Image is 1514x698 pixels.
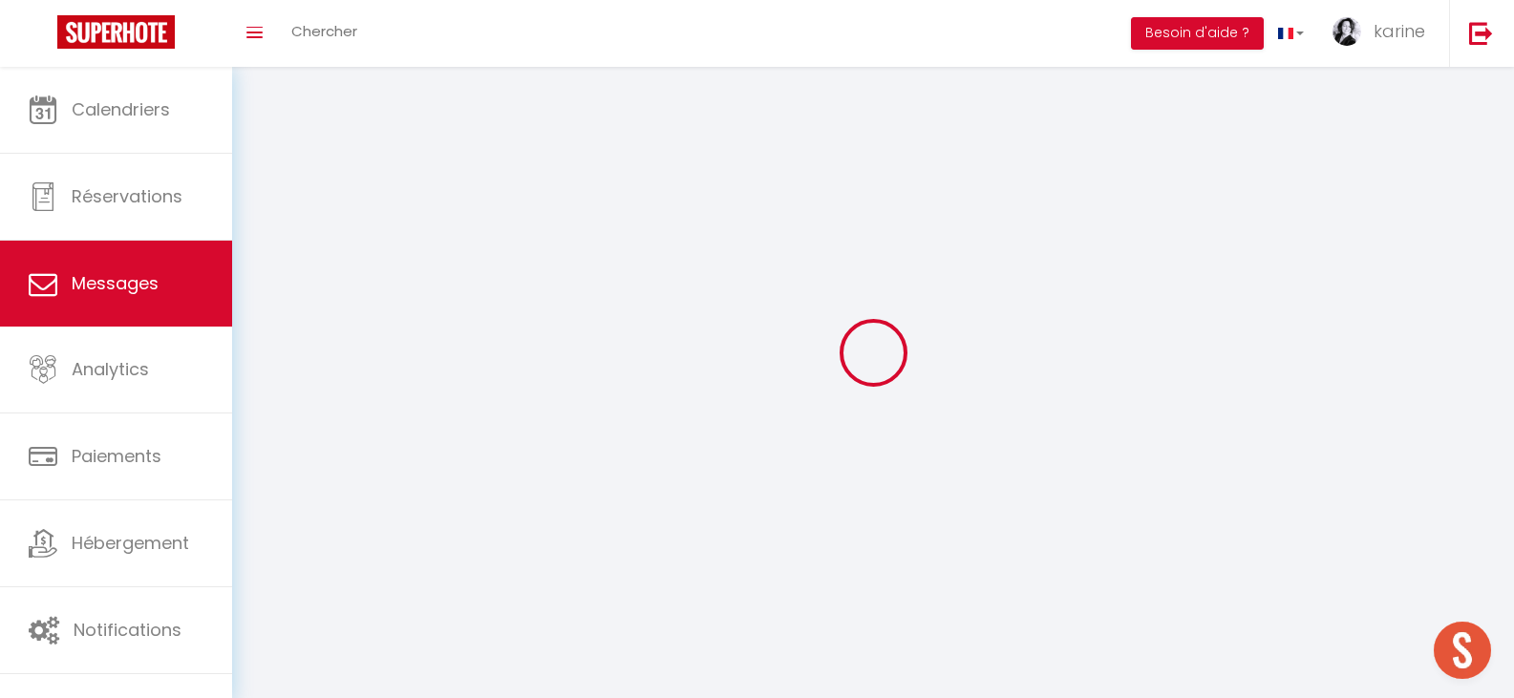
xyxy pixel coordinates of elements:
div: Ouvrir le chat [1434,622,1491,679]
span: Paiements [72,444,161,468]
button: Besoin d'aide ? [1131,17,1264,50]
span: Calendriers [72,97,170,121]
span: Notifications [74,618,181,642]
img: Super Booking [57,15,175,49]
span: Hébergement [72,531,189,555]
span: Analytics [72,357,149,381]
img: ... [1333,17,1361,46]
span: Chercher [291,21,357,41]
span: Réservations [72,184,182,208]
img: logout [1469,21,1493,45]
span: Messages [72,271,159,295]
span: karine [1374,19,1425,43]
